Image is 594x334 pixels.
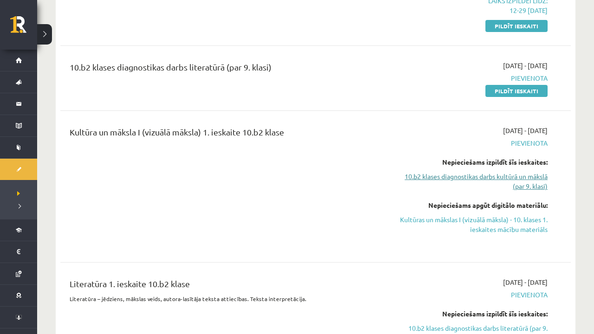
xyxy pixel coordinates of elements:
a: Kultūras un mākslas I (vizuālā māksla) - 10. klases 1. ieskaites mācību materiāls [398,215,548,234]
div: 10.b2 klases diagnostikas darbs literatūrā (par 9. klasi) [70,61,384,78]
p: Literatūra – jēdziens, mākslas veids, autora-lasītāja teksta attiecības. Teksta interpretācija. [70,295,384,303]
div: Nepieciešams izpildīt šīs ieskaites: [398,157,548,167]
span: [DATE] - [DATE] [503,61,548,71]
a: Pildīt ieskaiti [485,20,548,32]
a: Pildīt ieskaiti [485,85,548,97]
div: Literatūra 1. ieskaite 10.b2 klase [70,277,384,295]
span: Pievienota [398,290,548,300]
span: [DATE] - [DATE] [503,277,548,287]
span: [DATE] - [DATE] [503,126,548,135]
div: Kultūra un māksla I (vizuālā māksla) 1. ieskaite 10.b2 klase [70,126,384,143]
span: Pievienota [398,138,548,148]
a: Rīgas 1. Tālmācības vidusskola [10,16,37,39]
div: Nepieciešams izpildīt šīs ieskaites: [398,309,548,319]
span: Pievienota [398,73,548,83]
a: 10.b2 klases diagnostikas darbs kultūrā un mākslā (par 9. klasi) [398,172,548,191]
div: Nepieciešams apgūt digitālo materiālu: [398,200,548,210]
